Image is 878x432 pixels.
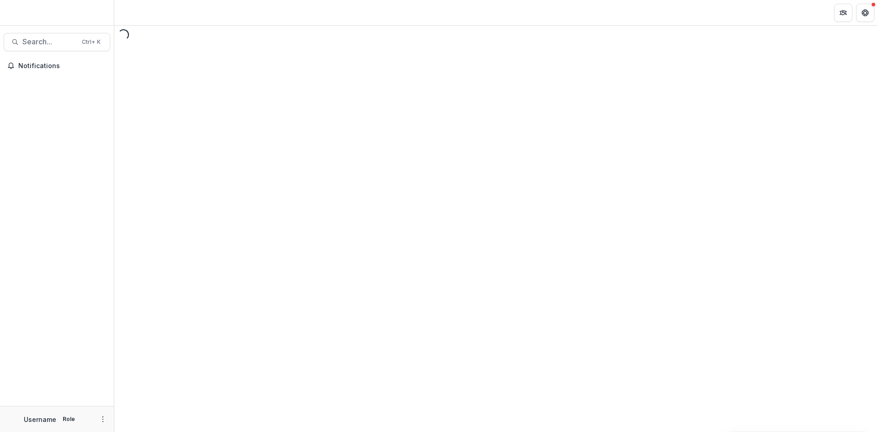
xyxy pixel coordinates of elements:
div: Ctrl + K [80,37,102,47]
button: Notifications [4,59,110,73]
p: Username [24,415,56,424]
button: Get Help [856,4,874,22]
button: Search... [4,33,110,51]
p: Role [60,415,78,423]
span: Search... [22,37,76,46]
span: Notifications [18,62,107,70]
button: More [97,414,108,425]
button: Partners [834,4,852,22]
